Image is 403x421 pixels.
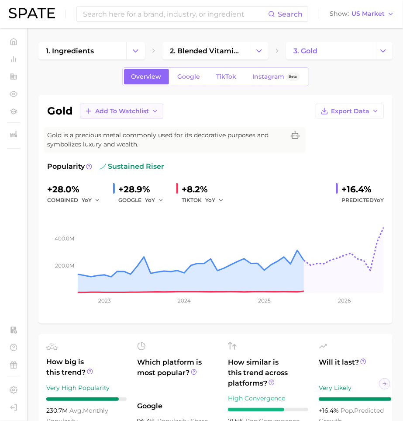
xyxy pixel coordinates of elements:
div: 9 / 10 [319,397,399,401]
span: Which platform is most popular? [137,357,217,397]
div: +28.0% [47,182,106,196]
span: Overview [131,73,162,80]
span: +16.4% [319,407,341,414]
button: ShowUS Market [327,8,396,20]
div: Very High Popularity [46,383,127,393]
span: Google [178,73,200,80]
button: Change Category [374,42,393,59]
a: Google [170,69,208,84]
a: 2. blended vitamins & minerals [162,42,250,59]
button: YoY [82,195,100,205]
button: Export Data [316,104,384,118]
a: 3. gold [286,42,374,59]
span: TikTok [217,73,237,80]
span: 3. gold [293,47,317,55]
span: 230.7m [46,407,69,414]
a: Overview [124,69,169,84]
span: Will it last? [319,357,399,378]
img: SPATE [9,8,55,18]
span: Search [278,10,303,18]
div: 9 / 10 [46,397,127,401]
div: +16.4% [341,182,384,196]
div: GOOGLE [118,195,169,205]
span: 1. ingredients [46,47,94,55]
span: How similar is this trend across platforms? [228,357,308,389]
input: Search here for a brand, industry, or ingredient [82,7,268,21]
button: Change Category [250,42,269,59]
img: sustained riser [99,163,106,170]
tspan: 2026 [338,297,351,304]
div: combined [47,195,106,205]
span: Beta [289,73,297,80]
span: YoY [374,197,384,203]
span: Popularity [47,161,85,172]
button: YoY [145,195,164,205]
span: Gold is a precious metal commonly used for its decorative purposes and symbolizes luxury and wealth. [47,131,285,149]
span: Instagram [253,73,285,80]
span: Predicted [341,195,384,205]
span: How big is this trend? [46,357,127,378]
a: Log out. Currently logged in with e-mail kerianne.adler@unilever.com. [7,401,20,414]
h1: gold [47,106,73,116]
tspan: 2024 [178,297,191,304]
div: High Convergence [228,393,308,404]
button: Scroll Right [379,378,390,390]
a: 1. ingredients [38,42,126,59]
span: sustained riser [99,161,164,172]
div: Very Likely [319,383,399,393]
div: +8.2% [182,182,230,196]
tspan: 2025 [258,297,271,304]
div: +28.9% [118,182,169,196]
abbr: popularity index [341,407,354,414]
tspan: 2023 [98,297,111,304]
span: US Market [351,11,385,16]
span: 2. blended vitamins & minerals [170,47,243,55]
button: Add to Watchlist [80,104,163,118]
span: Add to Watchlist [95,108,149,115]
div: TIKTOK [182,195,230,205]
span: YoY [82,196,92,204]
span: YoY [205,196,215,204]
a: TikTok [209,69,244,84]
button: Change Category [126,42,145,59]
span: Google [137,401,217,411]
span: Export Data [331,108,369,115]
span: YoY [145,196,155,204]
div: 7 / 10 [228,408,308,411]
span: Show [330,11,349,16]
abbr: average [69,407,83,414]
button: YoY [205,195,224,205]
a: InstagramBeta [245,69,307,84]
